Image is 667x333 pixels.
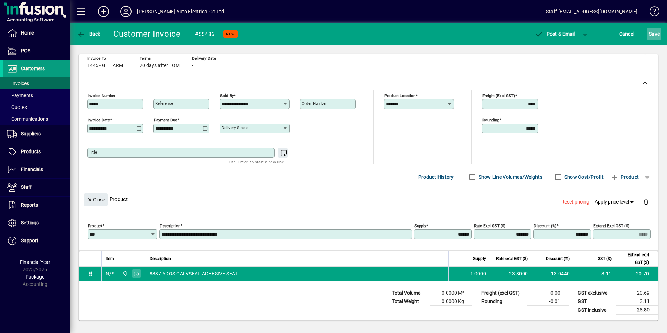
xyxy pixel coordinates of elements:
button: Profile [115,5,137,18]
span: 20 days after EOM [140,63,180,68]
button: Save [647,28,661,40]
button: Delete [638,193,654,210]
span: Extend excl GST ($) [620,251,649,266]
mat-label: Product [88,223,102,228]
span: Reset pricing [561,198,589,206]
span: Payments [7,92,33,98]
td: GST [574,297,616,306]
td: 13.0440 [532,267,574,281]
mat-label: Payment due [154,118,177,123]
label: Show Line Volumes/Weights [477,173,542,180]
td: 0.00 [527,289,569,297]
mat-label: Invoice date [88,118,110,123]
mat-label: Product location [384,93,415,98]
a: Settings [3,214,70,232]
span: Product History [418,171,454,183]
mat-label: Rounding [482,118,499,123]
div: Product [79,186,658,212]
mat-label: Extend excl GST ($) [593,223,629,228]
mat-label: Supply [414,223,426,228]
button: Back [75,28,102,40]
td: 20.70 [616,267,658,281]
button: Cancel [617,28,636,40]
span: S [649,31,652,37]
button: Apply price level [592,196,638,208]
span: 1.0000 [470,270,486,277]
a: Communications [3,113,70,125]
a: Reports [3,197,70,214]
span: Close [87,194,105,206]
mat-label: Title [89,150,97,155]
td: Freight (excl GST) [478,289,527,297]
button: Product [607,171,642,183]
td: 3.11 [616,297,658,306]
span: Description [150,255,171,262]
app-page-header-button: Close [82,196,110,202]
button: Add [92,5,115,18]
span: Cancel [619,28,635,39]
button: Product History [415,171,457,183]
span: 8337 ADOS GALVSEAL ADHESIVE SEAL [150,270,238,277]
td: Rounding [478,297,527,306]
a: Knowledge Base [644,1,658,24]
a: Quotes [3,101,70,113]
span: Financial Year [20,259,50,265]
mat-label: Delivery status [222,125,248,130]
td: GST exclusive [574,289,616,297]
div: 23.8000 [495,270,528,277]
button: Post & Email [531,28,578,40]
button: Close [84,193,108,206]
span: Discount (%) [546,255,570,262]
mat-hint: Use 'Enter' to start a new line [229,158,284,166]
mat-label: Freight (excl GST) [482,93,515,98]
mat-label: Invoice number [88,93,115,98]
span: - [192,63,193,68]
span: ost & Email [534,31,575,37]
a: Staff [3,179,70,196]
a: Payments [3,89,70,101]
button: Reset pricing [559,196,592,208]
span: Financials [21,166,43,172]
td: GST inclusive [574,306,616,314]
span: ave [649,28,660,39]
span: Customers [21,66,45,71]
mat-label: Rate excl GST ($) [474,223,505,228]
td: 20.69 [616,289,658,297]
span: Product [610,171,639,183]
span: P [547,31,550,37]
span: Back [77,31,100,37]
div: Staff [EMAIL_ADDRESS][DOMAIN_NAME] [546,6,637,17]
a: Products [3,143,70,161]
app-page-header-button: Back [70,28,108,40]
mat-label: Discount (%) [534,223,556,228]
span: POS [21,48,30,53]
span: Invoices [7,81,29,86]
span: Central [121,270,129,277]
td: Total Weight [389,297,430,306]
div: N/S [106,270,114,277]
span: Settings [21,220,39,225]
td: -0.01 [527,297,569,306]
td: 23.80 [616,306,658,314]
td: Total Volume [389,289,430,297]
td: 0.0000 M³ [430,289,472,297]
mat-label: Reference [155,101,173,106]
span: Supply [473,255,486,262]
div: [PERSON_NAME] Auto Electrical Co Ltd [137,6,224,17]
app-page-header-button: Delete [638,199,654,205]
span: NEW [226,32,235,36]
a: POS [3,42,70,60]
a: Suppliers [3,125,70,143]
mat-label: Sold by [220,93,234,98]
span: Rate excl GST ($) [496,255,528,262]
a: Home [3,24,70,42]
mat-label: Description [160,223,180,228]
span: Package [25,274,44,280]
span: 1445 - G F FARM [87,63,123,68]
a: Financials [3,161,70,178]
span: Communications [7,116,48,122]
mat-label: Order number [302,101,327,106]
div: #55436 [195,29,215,40]
span: Staff [21,184,32,190]
span: Suppliers [21,131,41,136]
